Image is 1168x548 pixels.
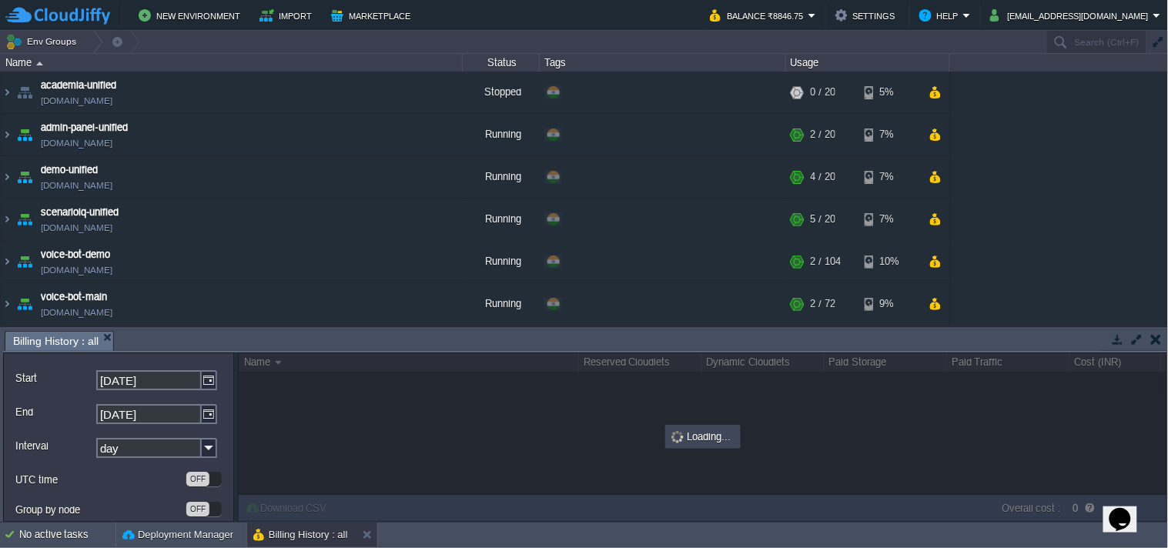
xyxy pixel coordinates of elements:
[19,523,115,547] div: No active tasks
[15,370,95,386] label: Start
[41,78,116,93] a: academia-unified
[463,156,540,198] div: Running
[186,472,209,486] div: OFF
[139,6,245,25] button: New Environment
[14,114,35,155] img: AMDAwAAAACH5BAEAAAAALAAAAAABAAEAAAICRAEAOw==
[919,6,963,25] button: Help
[41,162,98,178] a: demo-unified
[41,289,107,305] a: voice-bot-main
[41,220,112,236] a: [DOMAIN_NAME]
[463,114,540,155] div: Running
[865,283,915,325] div: 9%
[41,205,119,220] a: scenarioiq-unified
[259,6,317,25] button: Import
[122,527,233,543] button: Deployment Manager
[5,31,82,52] button: Env Groups
[14,199,35,240] img: AMDAwAAAACH5BAEAAAAALAAAAAABAAEAAAICRAEAOw==
[41,262,112,278] a: [DOMAIN_NAME]
[835,6,900,25] button: Settings
[865,241,915,282] div: 10%
[36,62,43,65] img: AMDAwAAAACH5BAEAAAAALAAAAAABAAEAAAICRAEAOw==
[463,241,540,282] div: Running
[41,178,112,193] a: [DOMAIN_NAME]
[811,114,835,155] div: 2 / 20
[787,54,949,72] div: Usage
[1,156,13,198] img: AMDAwAAAACH5BAEAAAAALAAAAAABAAEAAAICRAEAOw==
[990,6,1153,25] button: [EMAIL_ADDRESS][DOMAIN_NAME]
[186,502,209,516] div: OFF
[463,72,540,113] div: Stopped
[540,54,785,72] div: Tags
[253,527,348,543] button: Billing History : all
[1,199,13,240] img: AMDAwAAAACH5BAEAAAAALAAAAAABAAEAAAICRAEAOw==
[1,283,13,325] img: AMDAwAAAACH5BAEAAAAALAAAAAABAAEAAAICRAEAOw==
[1,72,13,113] img: AMDAwAAAACH5BAEAAAAALAAAAAABAAEAAAICRAEAOw==
[811,241,841,282] div: 2 / 104
[14,72,35,113] img: AMDAwAAAACH5BAEAAAAALAAAAAABAAEAAAICRAEAOw==
[865,114,915,155] div: 7%
[2,54,462,72] div: Name
[41,120,128,135] a: admin-panel-unified
[865,156,915,198] div: 7%
[13,332,99,351] span: Billing History : all
[15,472,185,488] label: UTC time
[1,241,13,282] img: AMDAwAAAACH5BAEAAAAALAAAAAABAAEAAAICRAEAOw==
[15,404,95,420] label: End
[41,93,112,109] a: [DOMAIN_NAME]
[811,199,835,240] div: 5 / 20
[15,438,95,454] label: Interval
[41,135,112,151] a: [DOMAIN_NAME]
[14,156,35,198] img: AMDAwAAAACH5BAEAAAAALAAAAAABAAEAAAICRAEAOw==
[865,199,915,240] div: 7%
[1103,486,1153,533] iframe: chat widget
[811,283,835,325] div: 2 / 72
[15,502,185,518] label: Group by node
[811,72,835,113] div: 0 / 20
[865,72,915,113] div: 5%
[1,114,13,155] img: AMDAwAAAACH5BAEAAAAALAAAAAABAAEAAAICRAEAOw==
[331,6,415,25] button: Marketplace
[41,247,110,262] a: voice-bot-demo
[463,283,540,325] div: Running
[811,156,835,198] div: 4 / 20
[5,6,110,25] img: CloudJiffy
[14,283,35,325] img: AMDAwAAAACH5BAEAAAAALAAAAAABAAEAAAICRAEAOw==
[667,426,739,447] div: Loading...
[710,6,808,25] button: Balance ₹8846.75
[464,54,539,72] div: Status
[14,241,35,282] img: AMDAwAAAACH5BAEAAAAALAAAAAABAAEAAAICRAEAOw==
[463,199,540,240] div: Running
[41,305,112,320] a: [DOMAIN_NAME]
